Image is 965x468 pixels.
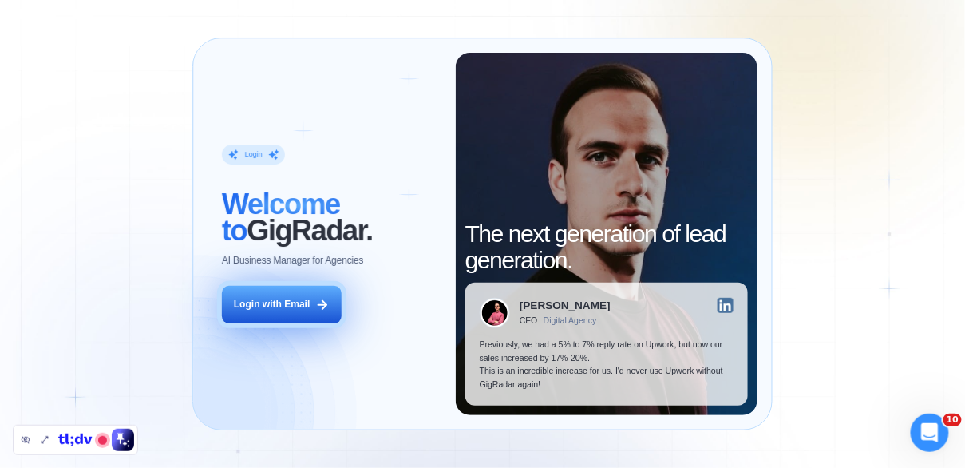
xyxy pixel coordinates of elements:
span: 10 [943,414,962,426]
iframe: Intercom live chat [911,414,949,452]
div: Digital Agency [544,315,597,325]
div: CEO [520,315,537,325]
div: Login [245,149,263,159]
div: [PERSON_NAME] [520,300,611,311]
p: AI Business Manager for Agencies [222,254,363,268]
div: Login with Email [234,298,310,311]
span: Welcome to [222,188,340,247]
h2: The next generation of lead generation. [465,220,748,274]
h2: ‍ GigRadar. [222,191,441,244]
p: Previously, we had a 5% to 7% reply rate on Upwork, but now our sales increased by 17%-20%. This ... [480,338,734,391]
button: Login with Email [222,286,342,323]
